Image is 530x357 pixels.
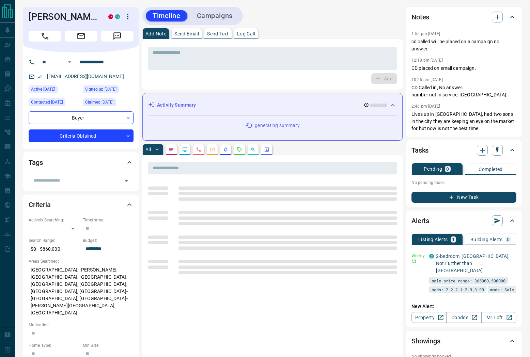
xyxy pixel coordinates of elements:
[481,312,516,323] a: Mr.Loft
[237,31,255,36] p: Log Call
[411,253,425,259] p: Weekly
[29,111,134,124] div: Buyer
[148,99,397,111] div: Activity Summary
[47,74,124,79] a: [EMAIL_ADDRESS][DOMAIN_NAME]
[83,86,134,95] div: Fri Jul 13 2018
[145,147,151,152] p: All
[29,98,79,108] div: Wed Apr 16 2025
[209,147,215,152] svg: Emails
[411,259,416,264] svg: Email
[418,237,448,242] p: Listing Alerts
[411,12,429,22] h2: Notes
[250,147,256,152] svg: Opportunities
[29,154,134,171] div: Tags
[108,14,113,19] div: property.ca
[31,86,55,93] span: Active [DATE]
[29,244,79,255] p: $0 - $860,000
[31,99,63,106] span: Contacted [DATE]
[29,157,43,168] h2: Tags
[429,254,434,259] div: condos.ca
[411,303,516,310] p: New Alert:
[29,342,79,348] p: Home Type:
[37,74,42,79] svg: Email Verified
[411,336,440,346] h2: Showings
[411,145,428,156] h2: Tasks
[29,237,79,244] p: Search Range:
[29,199,51,210] h2: Criteria
[411,333,516,349] div: Showings
[29,264,134,319] p: [GEOGRAPHIC_DATA], [PERSON_NAME], [GEOGRAPHIC_DATA], [GEOGRAPHIC_DATA], [GEOGRAPHIC_DATA], [GEOGR...
[237,147,242,152] svg: Requests
[411,111,516,132] p: Lives up in [GEOGRAPHIC_DATA], had two sons in the city they are keeping an eye on the market for...
[255,122,299,129] p: generating summary
[29,31,61,42] span: Call
[83,237,134,244] p: Budget:
[490,286,514,293] span: mode: Sale
[432,286,484,293] span: beds: 2-2,2.1-2.9,3-99
[411,312,447,323] a: Property
[411,215,429,226] h2: Alerts
[411,192,516,203] button: New Task
[146,10,187,21] button: Timeline
[115,14,120,19] div: condos.ca
[411,31,440,36] p: 1:55 pm [DATE]
[29,86,79,95] div: Sun Oct 12 2025
[122,176,131,186] button: Open
[29,217,79,223] p: Actively Searching:
[83,342,134,348] p: Min Size:
[411,65,516,72] p: CD placed on email campaign.
[83,98,134,108] div: Tue Apr 13 2021
[446,167,449,171] p: 0
[411,9,516,25] div: Notes
[411,104,440,109] p: 2:46 pm [DATE]
[411,84,516,98] p: CD Called in, No answer. number not in service, [GEOGRAPHIC_DATA].
[29,197,134,213] div: Criteria
[479,167,503,172] p: Completed
[411,38,516,52] p: cd called will be placed on a campaign no answer.
[85,86,116,93] span: Signed up [DATE]
[101,31,134,42] span: Message
[436,253,510,273] a: 2-bedroom, [GEOGRAPHIC_DATA], Not Further than [GEOGRAPHIC_DATA]
[432,277,505,284] span: sale price range: 365000,500000
[264,147,269,152] svg: Agent Actions
[145,31,166,36] p: Add Note
[157,102,196,109] p: Activity Summary
[85,99,113,106] span: Claimed [DATE]
[507,237,510,242] p: 0
[83,217,134,223] p: Timeframe:
[29,129,134,142] div: Criteria Obtained
[470,237,503,242] p: Building Alerts
[65,58,74,66] button: Open
[29,258,134,264] p: Areas Searched:
[411,58,443,63] p: 12:18 pm [DATE]
[446,312,481,323] a: Condos
[207,31,229,36] p: Send Text
[452,237,455,242] p: 1
[29,11,98,22] h1: [PERSON_NAME]
[424,167,442,171] p: Pending
[411,177,516,188] p: No pending tasks
[169,147,174,152] svg: Notes
[174,31,199,36] p: Send Email
[411,213,516,229] div: Alerts
[29,322,134,328] p: Motivation:
[196,147,201,152] svg: Calls
[190,10,239,21] button: Campaigns
[65,31,97,42] span: Email
[182,147,188,152] svg: Lead Browsing Activity
[223,147,229,152] svg: Listing Alerts
[411,77,443,82] p: 10:26 am [DATE]
[411,142,516,158] div: Tasks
